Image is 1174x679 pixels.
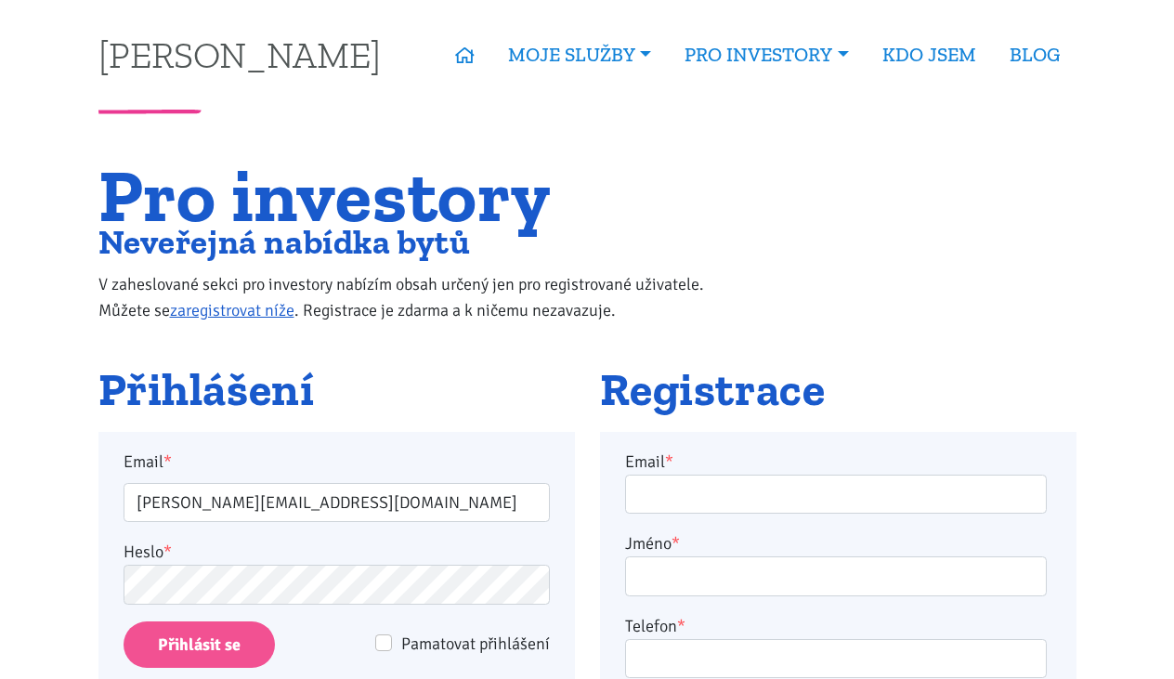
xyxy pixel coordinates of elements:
h1: Pro investory [98,164,742,227]
h2: Přihlášení [98,365,575,415]
label: Jméno [625,530,680,556]
h2: Neveřejná nabídka bytů [98,227,742,257]
a: KDO JSEM [866,33,993,76]
input: Přihlásit se [124,621,275,669]
label: Email [625,449,673,475]
p: V zaheslované sekci pro investory nabízím obsah určený jen pro registrované uživatele. Můžete se ... [98,271,742,323]
a: zaregistrovat níže [170,300,294,320]
a: MOJE SLUŽBY [491,33,668,76]
h2: Registrace [600,365,1076,415]
abbr: required [677,616,685,636]
label: Telefon [625,613,685,639]
span: Pamatovat přihlášení [401,633,550,654]
label: Heslo [124,539,172,565]
a: BLOG [993,33,1076,76]
abbr: required [672,533,680,554]
abbr: required [665,451,673,472]
label: Email [111,449,562,475]
a: PRO INVESTORY [668,33,865,76]
a: [PERSON_NAME] [98,36,381,72]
